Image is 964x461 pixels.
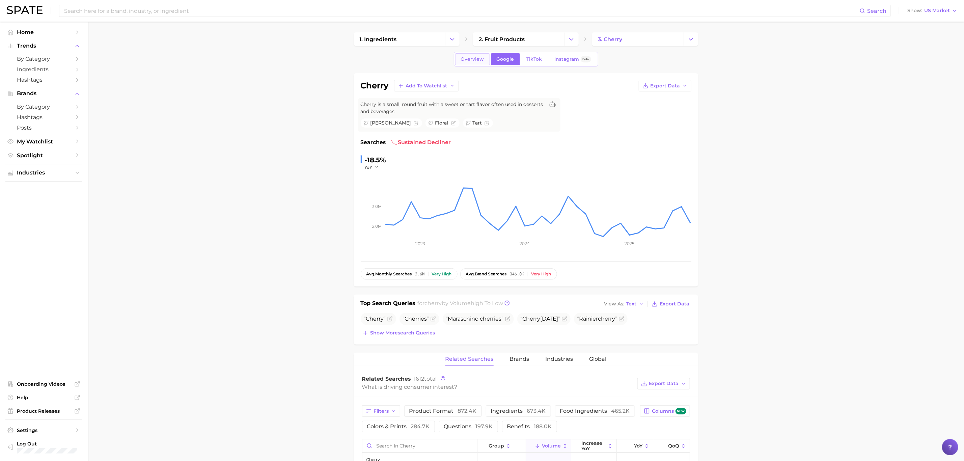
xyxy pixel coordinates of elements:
[446,316,504,322] span: Maraschino cherries
[546,356,573,362] span: Industries
[507,423,552,430] span: benefits
[372,204,382,209] tspan: 3.0m
[617,439,653,453] button: YoY
[445,356,494,362] span: Related Searches
[466,272,507,276] span: brand searches
[424,300,442,306] span: cherry
[445,32,460,46] button: Change Category
[491,53,520,65] a: Google
[619,316,624,322] button: Flag as miscategorized or irrelevant
[362,405,400,417] button: Filters
[361,299,416,309] h1: Top Search Queries
[520,241,530,246] tspan: 2024
[362,376,411,382] span: Related Searches
[455,53,490,65] a: Overview
[411,423,430,430] span: 284.7k
[415,241,425,246] tspan: 2023
[365,164,373,170] span: YoY
[17,114,71,120] span: Hashtags
[603,300,646,308] button: View AsText
[365,155,386,165] div: -18.5%
[370,119,411,127] span: [PERSON_NAME]
[372,224,382,229] tspan: 2.0m
[668,443,679,449] span: QoQ
[362,382,634,391] div: What is driving consumer interest?
[562,316,567,322] button: Flag as miscategorized or irrelevant
[637,378,690,389] button: Export Data
[491,408,546,414] span: ingredients
[650,299,691,309] button: Export Data
[497,56,514,62] span: Google
[451,121,456,126] button: Flag as miscategorized or irrelevant
[17,170,71,176] span: Industries
[415,272,425,276] span: 2.6m
[627,302,637,306] span: Text
[365,164,379,170] button: YoY
[417,299,503,309] h2: for by Volume
[17,408,71,414] span: Product Releases
[432,272,452,276] div: Very high
[604,302,625,306] span: View As
[527,408,546,414] span: 673.4k
[361,138,386,146] span: Searches
[505,316,511,322] button: Flag as miscategorized or irrelevant
[7,6,43,14] img: SPATE
[17,43,71,49] span: Trends
[394,80,459,91] button: Add to Watchlist
[374,408,389,414] span: Filters
[867,8,886,14] span: Search
[362,439,477,452] input: Search in cherry
[473,32,564,46] a: 2. fruit products
[5,102,82,112] a: by Category
[391,140,397,145] img: sustained decliner
[598,316,615,322] span: cherry
[5,64,82,75] a: Ingredients
[461,56,484,62] span: Overview
[387,316,393,322] button: Flag as miscategorized or irrelevant
[542,443,561,449] span: Volume
[360,36,397,43] span: 1. ingredients
[611,408,630,414] span: 465.2k
[523,316,541,322] span: Cherry
[592,32,683,46] a: 3. cherry
[5,150,82,161] a: Spotlight
[366,316,384,322] span: Cherry
[460,268,557,280] button: avg.brand searches346.0kVery high
[17,427,71,433] span: Settings
[634,443,642,449] span: YoY
[649,381,679,386] span: Export Data
[361,328,437,338] button: Show moresearch queries
[17,29,71,35] span: Home
[5,439,82,456] a: Log out. Currently logged in with e-mail jenine.guerriero@givaudan.com.
[17,395,71,401] span: Help
[5,27,82,37] a: Home
[5,54,82,64] a: by Category
[17,56,71,62] span: by Category
[5,88,82,99] button: Brands
[555,56,579,62] span: Instagram
[907,9,922,12] span: Show
[479,36,525,43] span: 2. fruit products
[17,104,71,110] span: by Category
[5,136,82,147] a: My Watchlist
[63,5,860,17] input: Search here for a brand, industry, or ingredient
[526,439,571,453] button: Volume
[17,381,71,387] span: Onboarding Videos
[549,53,597,65] a: InstagramBeta
[17,77,71,83] span: Hashtags
[361,268,458,280] button: avg.monthly searches2.6mVery high
[5,75,82,85] a: Hashtags
[589,356,607,362] span: Global
[5,425,82,435] a: Settings
[577,316,617,322] span: Rainier
[414,376,424,382] span: 1612
[409,408,477,414] span: product format
[477,439,526,453] button: group
[653,439,690,453] button: QoQ
[403,316,429,322] span: Cherries
[527,56,542,62] span: TikTok
[354,32,445,46] a: 1. ingredients
[906,6,959,15] button: ShowUS Market
[5,123,82,133] a: Posts
[361,82,389,90] h1: cherry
